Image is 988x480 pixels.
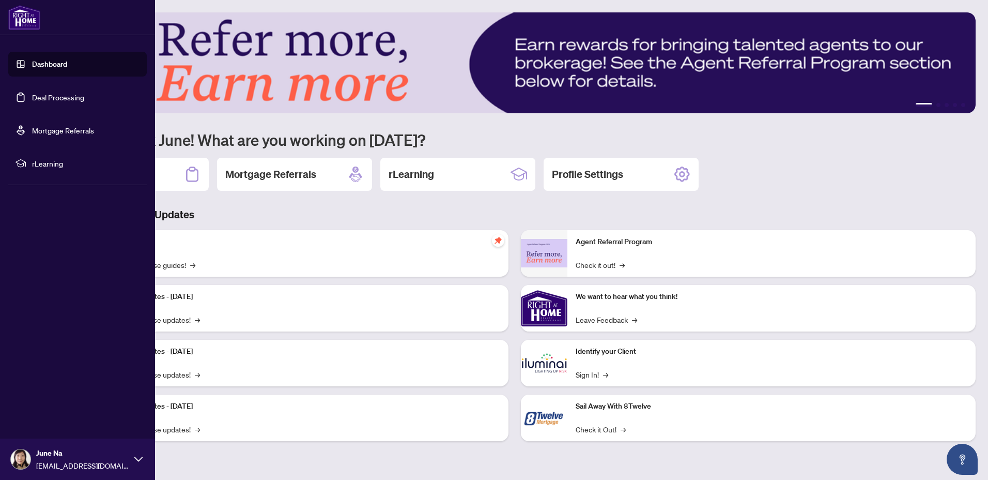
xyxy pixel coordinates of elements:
span: → [195,424,200,435]
span: → [190,259,195,271]
img: Slide 0 [54,12,976,113]
span: → [632,314,637,325]
h2: Mortgage Referrals [225,167,316,182]
p: Platform Updates - [DATE] [109,401,500,412]
a: Deal Processing [32,93,84,102]
button: 2 [936,103,940,107]
img: Identify your Client [521,340,567,386]
span: rLearning [32,158,140,169]
a: Mortgage Referrals [32,126,94,135]
span: [EMAIL_ADDRESS][DOMAIN_NAME] [36,460,129,471]
p: Self-Help [109,236,500,248]
a: Sign In!→ [576,369,608,380]
button: 3 [945,103,949,107]
p: Agent Referral Program [576,236,967,248]
button: 1 [916,103,932,107]
img: Sail Away With 8Twelve [521,395,567,441]
h3: Brokerage & Industry Updates [54,207,976,222]
span: → [195,369,200,380]
a: Dashboard [32,59,67,69]
h2: Profile Settings [552,167,623,182]
img: Profile Icon [11,449,30,469]
h2: rLearning [389,167,434,182]
a: Check it out!→ [576,259,625,271]
p: Platform Updates - [DATE] [109,346,500,357]
span: → [603,369,608,380]
span: pushpin [492,234,504,247]
span: → [195,314,200,325]
p: We want to hear what you think! [576,291,967,303]
p: Platform Updates - [DATE] [109,291,500,303]
h1: Welcome back June! What are you working on [DATE]? [54,130,976,149]
a: Leave Feedback→ [576,314,637,325]
button: Open asap [947,444,978,475]
button: 4 [953,103,957,107]
button: 5 [961,103,965,107]
img: We want to hear what you think! [521,285,567,332]
img: logo [8,5,40,30]
span: → [620,259,625,271]
p: Identify your Client [576,346,967,357]
a: Check it Out!→ [576,424,626,435]
span: → [621,424,626,435]
img: Agent Referral Program [521,239,567,267]
p: Sail Away With 8Twelve [576,401,967,412]
span: June Na [36,447,129,459]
